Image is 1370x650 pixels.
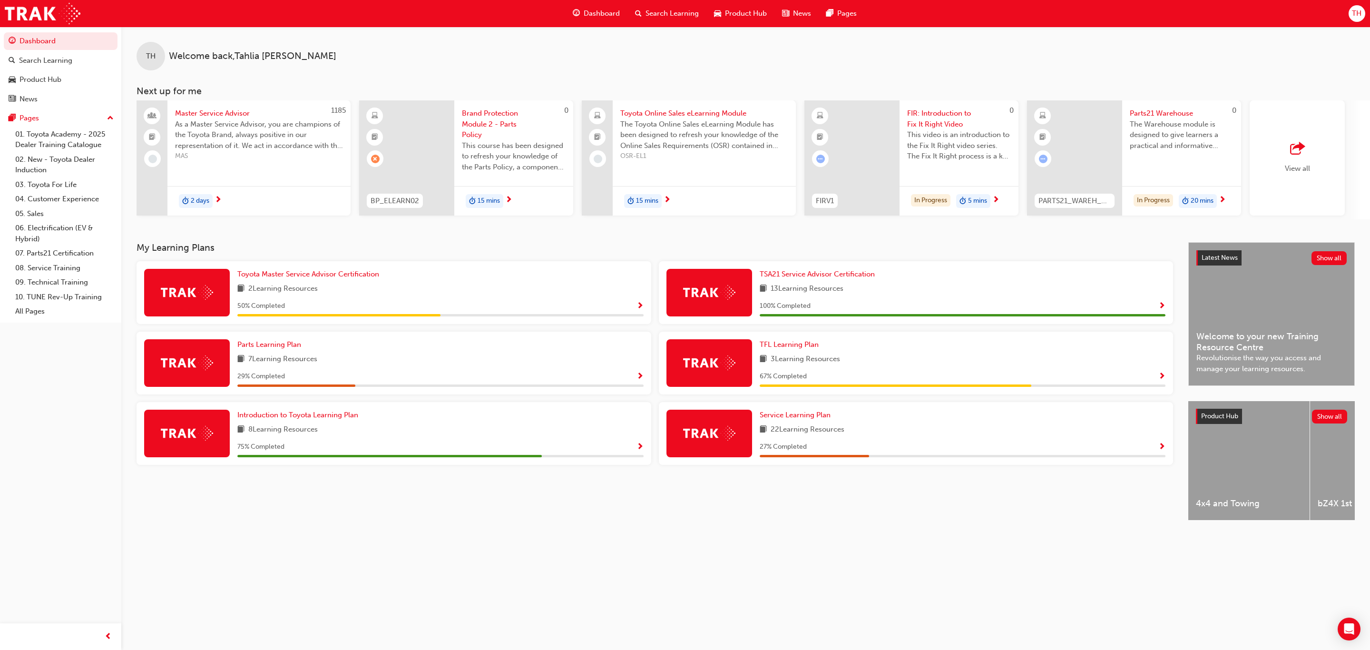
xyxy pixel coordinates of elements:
[4,109,117,127] button: Pages
[573,8,580,20] span: guage-icon
[1027,100,1241,216] a: 0PARTS21_WAREH_N1021_ELParts21 WarehouseThe Warehouse module is designed to give learners a pract...
[248,424,318,436] span: 8 Learning Resources
[1009,106,1014,115] span: 0
[1196,250,1347,266] a: Latest NewsShow all
[627,195,634,207] span: duration-icon
[907,108,1011,129] span: FIR: Introduction to Fix It Right Video
[105,631,112,643] span: prev-icon
[237,354,245,365] span: book-icon
[331,106,346,115] span: 1185
[1201,412,1238,420] span: Product Hub
[107,112,114,125] span: up-icon
[462,140,566,173] span: This course has been designed to refresh your knowledge of the Parts Policy, a component of the D...
[1134,194,1173,207] div: In Progress
[11,275,117,290] a: 09. Technical Training
[636,300,644,312] button: Show Progress
[1158,371,1165,383] button: Show Progress
[620,151,788,162] span: OSR-EL1
[594,131,601,144] span: booktick-icon
[20,113,39,124] div: Pages
[1349,5,1365,22] button: TH
[725,8,767,19] span: Product Hub
[620,108,788,119] span: Toyota Online Sales eLearning Module
[11,246,117,261] a: 07. Parts21 Certification
[4,90,117,108] a: News
[5,3,80,24] img: Trak
[121,86,1370,97] h3: Next up for me
[1039,110,1046,122] span: learningResourceType_ELEARNING-icon
[1158,441,1165,453] button: Show Progress
[11,221,117,246] a: 06. Electrification (EV & Hybrid)
[149,110,156,122] span: people-icon
[9,37,16,46] span: guage-icon
[11,127,117,152] a: 01. Toyota Academy - 2025 Dealer Training Catalogue
[816,155,825,163] span: learningRecordVerb_ATTEMPT-icon
[760,301,811,312] span: 100 % Completed
[1130,119,1233,151] span: The Warehouse module is designed to give learners a practical and informative appreciation of Toy...
[1352,8,1361,19] span: TH
[683,426,735,441] img: Trak
[771,283,843,295] span: 13 Learning Resources
[248,283,318,295] span: 2 Learning Resources
[1191,196,1213,207] span: 20 mins
[594,110,601,122] span: laptop-icon
[237,301,285,312] span: 50 % Completed
[1158,302,1165,311] span: Show Progress
[817,131,823,144] span: booktick-icon
[372,110,378,122] span: learningResourceType_ELEARNING-icon
[505,196,512,205] span: next-icon
[826,8,833,20] span: pages-icon
[1039,131,1046,144] span: booktick-icon
[20,74,61,85] div: Product Hub
[1039,155,1047,163] span: learningRecordVerb_ATTEMPT-icon
[11,152,117,177] a: 02. New - Toyota Dealer Induction
[161,426,213,441] img: Trak
[248,354,317,365] span: 7 Learning Resources
[760,371,807,382] span: 67 % Completed
[774,4,819,23] a: news-iconNews
[959,195,966,207] span: duration-icon
[9,114,16,123] span: pages-icon
[771,354,840,365] span: 3 Learning Resources
[636,371,644,383] button: Show Progress
[372,131,378,144] span: booktick-icon
[760,340,819,349] span: TFL Learning Plan
[237,270,379,278] span: Toyota Master Service Advisor Certification
[627,4,706,23] a: search-iconSearch Learning
[1158,300,1165,312] button: Show Progress
[636,441,644,453] button: Show Progress
[760,442,807,453] span: 27 % Completed
[137,242,1173,253] h3: My Learning Plans
[582,100,796,216] a: Toyota Online Sales eLearning ModuleThe Toyota Online Sales eLearning Module has been designed to...
[1219,196,1226,205] span: next-icon
[1158,373,1165,381] span: Show Progress
[636,373,644,381] span: Show Progress
[11,192,117,207] a: 04. Customer Experience
[371,155,380,163] span: learningRecordVerb_FAIL-icon
[1196,353,1347,374] span: Revolutionise the way you access and manage your learning resources.
[146,51,156,62] span: TH
[9,76,16,84] span: car-icon
[215,196,222,205] span: next-icon
[760,339,822,350] a: TFL Learning Plan
[760,269,879,280] a: TSA21 Service Advisor Certification
[1188,242,1355,386] a: Latest NewsShow allWelcome to your new Training Resource CentreRevolutionise the way you access a...
[4,30,117,109] button: DashboardSearch LearningProduct HubNews
[148,155,157,163] span: learningRecordVerb_NONE-icon
[175,151,343,162] span: MAS
[237,442,284,453] span: 75 % Completed
[462,108,566,140] span: Brand Protection Module 2 - Parts Policy
[683,355,735,370] img: Trak
[683,285,735,300] img: Trak
[161,285,213,300] img: Trak
[837,8,857,19] span: Pages
[237,371,285,382] span: 29 % Completed
[237,424,245,436] span: book-icon
[1311,251,1347,265] button: Show all
[819,4,864,23] a: pages-iconPages
[237,411,358,419] span: Introduction to Toyota Learning Plan
[1158,443,1165,452] span: Show Progress
[237,339,305,350] a: Parts Learning Plan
